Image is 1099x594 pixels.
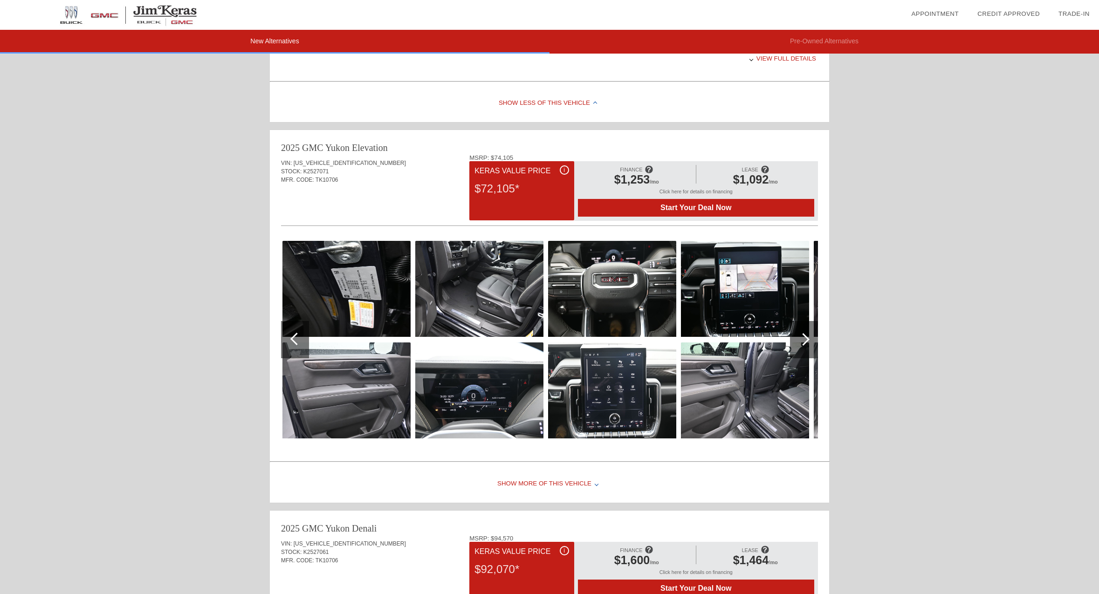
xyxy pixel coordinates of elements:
[681,241,809,337] img: image.aspx
[281,522,350,535] div: 2025 GMC Yukon
[814,241,942,337] img: image.aspx
[620,547,642,553] span: FINANCE
[614,553,650,567] span: $1,600
[469,154,818,161] div: MSRP: $74,105
[281,549,302,555] span: STOCK:
[614,173,650,186] span: $1,253
[270,465,829,503] div: Show More of this Vehicle
[548,342,676,438] img: image.aspx
[742,167,758,172] span: LEASE
[583,553,691,569] div: /mo
[977,10,1040,17] a: Credit Approved
[303,168,329,175] span: K2527071
[474,557,569,581] div: $92,070*
[814,342,942,438] img: image.aspx
[590,584,803,593] span: Start Your Deal Now
[583,173,691,189] div: /mo
[1058,10,1090,17] a: Trade-In
[316,177,338,183] span: TK10706
[681,342,809,438] img: image.aspx
[415,342,543,438] img: image.aspx
[281,141,350,154] div: 2025 GMC Yukon
[281,160,292,166] span: VIN:
[281,198,818,213] div: Quoted on [DATE] 2:21:11 PM
[294,540,406,547] span: [US_VEHICLE_IDENTIFICATION_NUMBER]
[303,549,329,555] span: K2527061
[474,546,569,557] div: Keras Value Price
[742,547,758,553] span: LEASE
[352,522,377,535] div: Denali
[733,553,769,567] span: $1,464
[701,553,810,569] div: /mo
[316,557,338,564] span: TK10706
[282,241,411,337] img: image.aspx
[733,173,769,186] span: $1,092
[270,85,829,122] div: Show Less of this Vehicle
[469,535,818,542] div: MSRP: $94,570
[701,173,810,189] div: /mo
[590,204,803,212] span: Start Your Deal Now
[560,546,569,555] div: i
[578,189,814,199] div: Click here for details on financing
[281,579,818,594] div: Quoted on [DATE] 2:21:11 PM
[549,30,1099,54] li: Pre-Owned Alternatives
[281,168,302,175] span: STOCK:
[548,241,676,337] img: image.aspx
[578,569,814,580] div: Click here for details on financing
[911,10,959,17] a: Appointment
[474,177,569,201] div: $72,105*
[620,167,642,172] span: FINANCE
[281,177,314,183] span: MFR. CODE:
[560,165,569,175] div: i
[415,241,543,337] img: image.aspx
[352,141,388,154] div: Elevation
[282,342,411,438] img: image.aspx
[294,160,406,166] span: [US_VEHICLE_IDENTIFICATION_NUMBER]
[281,557,314,564] span: MFR. CODE:
[474,165,569,177] div: Keras Value Price
[281,540,292,547] span: VIN:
